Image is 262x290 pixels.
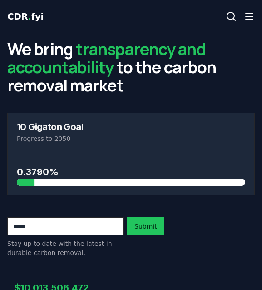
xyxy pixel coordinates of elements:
[7,40,255,95] h2: We bring to the carbon removal market
[7,239,124,257] p: Stay up to date with the latest in durable carbon removal.
[17,122,245,131] h3: 10 Gigaton Goal
[17,134,245,143] p: Progress to 2050
[7,11,44,22] span: CDR fyi
[28,11,31,22] span: .
[7,38,206,78] span: transparency and accountability
[17,165,245,179] h3: 0.3790%
[127,217,164,235] button: Submit
[7,10,44,23] a: CDR.fyi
